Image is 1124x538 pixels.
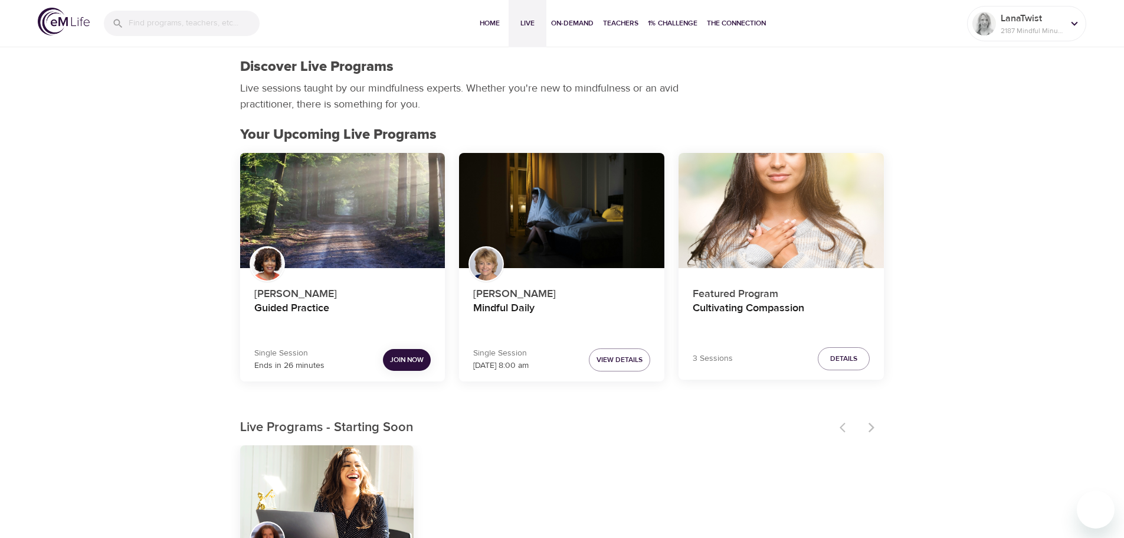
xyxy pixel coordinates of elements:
p: LanaTwist [1001,11,1063,25]
p: Featured Program [693,281,870,302]
span: Home [476,17,504,30]
img: logo [38,8,90,35]
p: [PERSON_NAME] [254,281,431,302]
h1: Discover Live Programs [240,58,394,76]
p: 2187 Mindful Minutes [1001,25,1063,36]
p: [PERSON_NAME] [473,281,650,302]
p: 3 Sessions [693,353,733,365]
button: View Details [589,348,650,371]
p: Single Session [254,347,325,360]
span: Details [830,353,857,365]
p: [DATE] 8:00 am [473,360,529,372]
h4: Guided Practice [254,302,431,330]
button: Join Now [383,349,431,371]
h4: Cultivating Compassion [693,302,870,330]
span: On-Demand [551,17,594,30]
span: 1% Challenge [648,17,697,30]
p: Live sessions taught by our mindfulness experts. Whether you're new to mindfulness or an avid pra... [240,80,683,112]
h2: Your Upcoming Live Programs [240,126,884,144]
button: Details [818,347,870,370]
h4: Mindful Daily [473,302,650,330]
span: Live [513,17,542,30]
span: The Connection [707,17,766,30]
img: Remy Sharp [972,12,996,35]
span: Join Now [390,354,424,366]
p: Live Programs - Starting Soon [240,418,833,438]
p: Single Session [473,347,529,360]
iframe: Button to launch messaging window [1077,491,1115,529]
button: Guided Practice [240,153,445,269]
button: Mindful Daily [459,153,664,269]
p: Ends in 26 minutes [254,360,325,372]
button: Cultivating Compassion [679,153,884,269]
span: View Details [597,354,643,366]
input: Find programs, teachers, etc... [129,11,260,36]
span: Teachers [603,17,638,30]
